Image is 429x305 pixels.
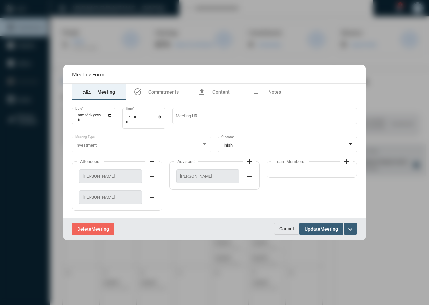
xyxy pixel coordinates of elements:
[343,158,351,166] mat-icon: add
[77,159,104,164] label: Attendees:
[83,195,138,200] span: [PERSON_NAME]
[245,173,253,181] mat-icon: remove
[77,226,91,232] span: Delete
[148,158,156,166] mat-icon: add
[148,194,156,202] mat-icon: remove
[83,88,91,96] mat-icon: groups
[97,89,115,95] span: Meeting
[91,226,109,232] span: Meeting
[268,89,281,95] span: Notes
[271,159,309,164] label: Team Members:
[299,223,343,235] button: UpdateMeeting
[212,89,230,95] span: Content
[253,88,261,96] mat-icon: notes
[274,223,299,235] button: Cancel
[174,159,198,164] label: Advisors:
[72,223,114,235] button: DeleteMeeting
[72,71,104,77] h2: Meeting Form
[320,226,338,232] span: Meeting
[245,158,253,166] mat-icon: add
[346,225,354,233] mat-icon: expand_more
[83,174,138,179] span: [PERSON_NAME]
[148,89,179,95] span: Commitments
[279,226,294,231] span: Cancel
[75,143,97,148] span: Investment
[198,88,206,96] mat-icon: file_upload
[180,174,236,179] span: [PERSON_NAME]
[221,143,233,148] span: Finish
[305,226,320,232] span: Update
[134,88,142,96] mat-icon: task_alt
[148,173,156,181] mat-icon: remove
